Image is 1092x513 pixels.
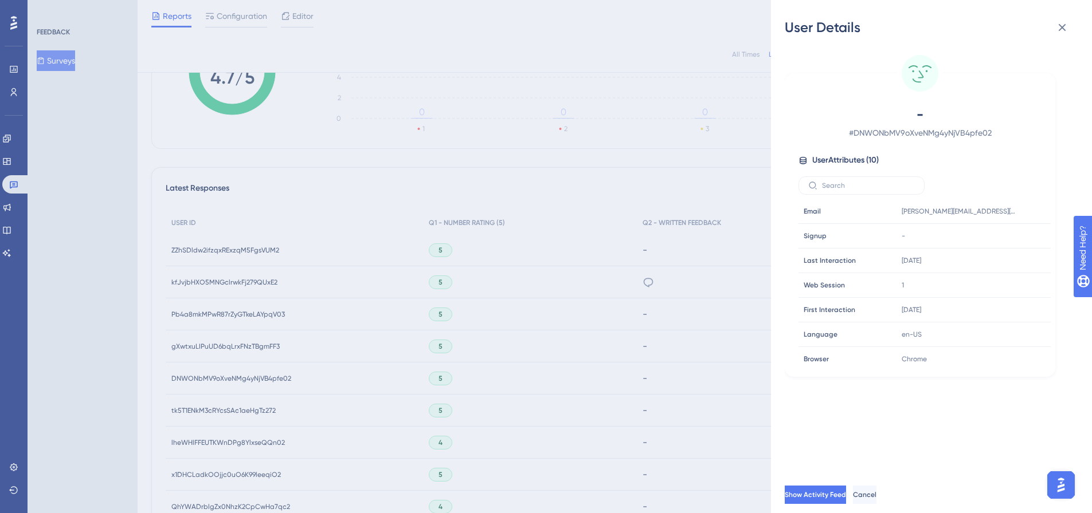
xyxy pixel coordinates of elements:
span: Need Help? [27,3,72,17]
div: User Details [785,18,1078,37]
span: Signup [804,231,827,240]
span: 1 [902,281,904,290]
span: Email [804,207,821,216]
button: Cancel [853,486,876,504]
span: # DNWONbMV9oXveNMg4yNjVB4pfe02 [819,126,1021,140]
time: [DATE] [902,306,921,314]
span: Language [804,330,837,339]
button: Show Activity Feed [785,486,846,504]
span: - [819,105,1021,124]
span: User Attributes ( 10 ) [812,153,879,167]
time: [DATE] [902,256,921,265]
span: [PERSON_NAME][EMAIL_ADDRESS][DOMAIN_NAME] [902,207,1016,216]
span: Web Session [804,281,845,290]
span: Browser [804,354,829,364]
span: Last Interaction [804,256,856,265]
span: Cancel [853,490,876,499]
span: en-US [902,330,922,339]
span: Chrome [902,354,927,364]
span: Show Activity Feed [785,490,846,499]
input: Search [822,181,915,190]
iframe: UserGuiding AI Assistant Launcher [1044,468,1078,502]
span: - [902,231,905,240]
span: First Interaction [804,305,855,314]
